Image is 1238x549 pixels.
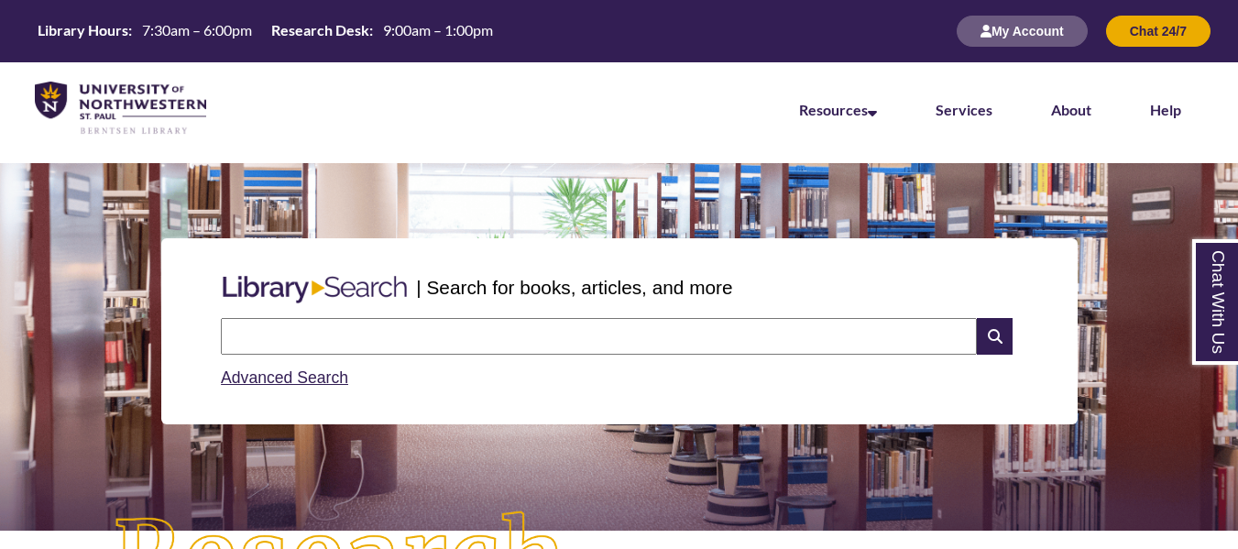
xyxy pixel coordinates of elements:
[957,16,1088,47] button: My Account
[1106,16,1211,47] button: Chat 24/7
[383,21,493,38] span: 9:00am – 1:00pm
[977,318,1012,355] i: Search
[957,23,1088,38] a: My Account
[35,82,206,136] img: UNWSP Library Logo
[221,368,348,387] a: Advanced Search
[142,21,252,38] span: 7:30am – 6:00pm
[936,101,992,118] a: Services
[30,20,500,40] table: Hours Today
[1051,101,1091,118] a: About
[416,273,732,302] p: | Search for books, articles, and more
[1150,101,1181,118] a: Help
[264,20,376,40] th: Research Desk:
[1106,23,1211,38] a: Chat 24/7
[214,269,416,311] img: Libary Search
[30,20,135,40] th: Library Hours:
[799,101,877,118] a: Resources
[30,20,500,42] a: Hours Today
